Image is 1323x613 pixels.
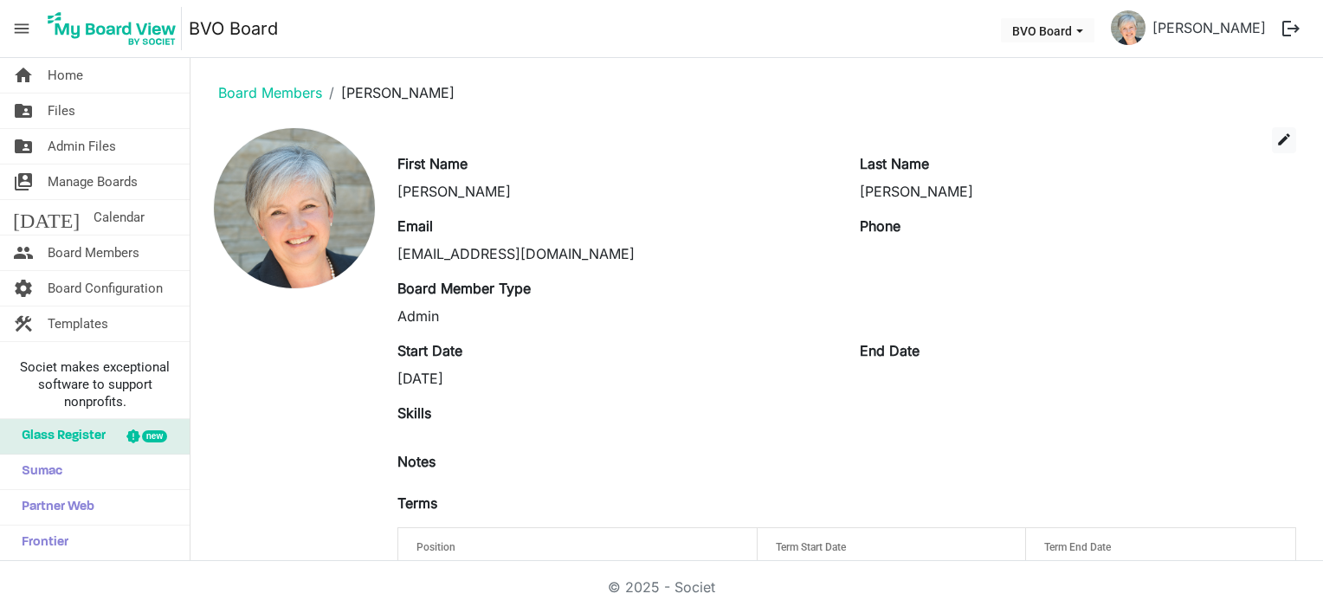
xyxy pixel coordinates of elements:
span: Board Members [48,236,139,270]
span: Sumac [13,455,62,489]
span: Societ makes exceptional software to support nonprofits. [8,358,182,410]
span: switch_account [13,165,34,199]
label: Skills [397,403,431,423]
span: Home [48,58,83,93]
span: Term Start Date [776,541,846,553]
span: Board Configuration [48,271,163,306]
img: PyyS3O9hLMNWy5sfr9llzGd1zSo7ugH3aP_66mAqqOBuUsvSKLf-rP3SwHHrcKyCj7ldBY4ygcQ7lV8oQjcMMA_full.png [214,128,374,288]
label: First Name [397,153,468,174]
li: [PERSON_NAME] [322,82,455,103]
span: Admin Files [48,129,116,164]
img: My Board View Logo [42,7,182,50]
div: [EMAIL_ADDRESS][DOMAIN_NAME] [397,243,834,264]
span: Frontier [13,526,68,560]
label: End Date [860,340,920,361]
span: edit [1276,132,1292,147]
span: Calendar [94,200,145,235]
div: [PERSON_NAME] [860,181,1296,202]
a: My Board View Logo [42,7,189,50]
label: Email [397,216,433,236]
span: construction [13,306,34,341]
div: Admin [397,306,834,326]
span: [DATE] [13,200,80,235]
button: edit [1272,127,1296,153]
div: new [142,430,167,442]
span: menu [5,12,38,45]
img: PyyS3O9hLMNWy5sfr9llzGd1zSo7ugH3aP_66mAqqOBuUsvSKLf-rP3SwHHrcKyCj7ldBY4ygcQ7lV8oQjcMMA_thumb.png [1111,10,1146,45]
label: Terms [397,493,437,513]
span: Partner Web [13,490,94,525]
span: Term End Date [1044,541,1111,553]
label: Last Name [860,153,929,174]
span: folder_shared [13,94,34,128]
span: settings [13,271,34,306]
a: BVO Board [189,11,278,46]
a: [PERSON_NAME] [1146,10,1273,45]
span: Position [416,541,455,553]
label: Board Member Type [397,278,531,299]
label: Start Date [397,340,462,361]
button: logout [1273,10,1309,47]
span: people [13,236,34,270]
span: home [13,58,34,93]
label: Notes [397,451,436,472]
a: Board Members [218,84,322,101]
span: Glass Register [13,419,106,454]
div: [DATE] [397,368,834,389]
span: Files [48,94,75,128]
div: [PERSON_NAME] [397,181,834,202]
label: Phone [860,216,900,236]
a: © 2025 - Societ [608,578,715,596]
span: Templates [48,306,108,341]
button: BVO Board dropdownbutton [1001,18,1094,42]
span: folder_shared [13,129,34,164]
span: Manage Boards [48,165,138,199]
